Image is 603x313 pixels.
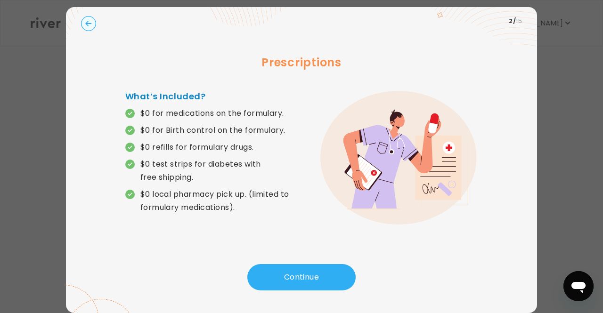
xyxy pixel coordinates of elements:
[125,90,301,103] h4: What’s Included?
[81,54,522,71] h3: Prescriptions
[140,158,301,184] p: $0 test strips for diabetes with free shipping.
[247,264,356,290] button: Continue
[140,107,284,120] p: $0 for medications on the formulary.
[140,141,254,154] p: $0 refills for formulary drugs.
[140,124,285,137] p: $0 for Birth control on the formulary.
[563,271,594,301] iframe: Button to launch messaging window
[140,188,301,214] p: $0 local pharmacy pick up. (limited to formulary medications).
[320,91,478,225] img: error graphic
